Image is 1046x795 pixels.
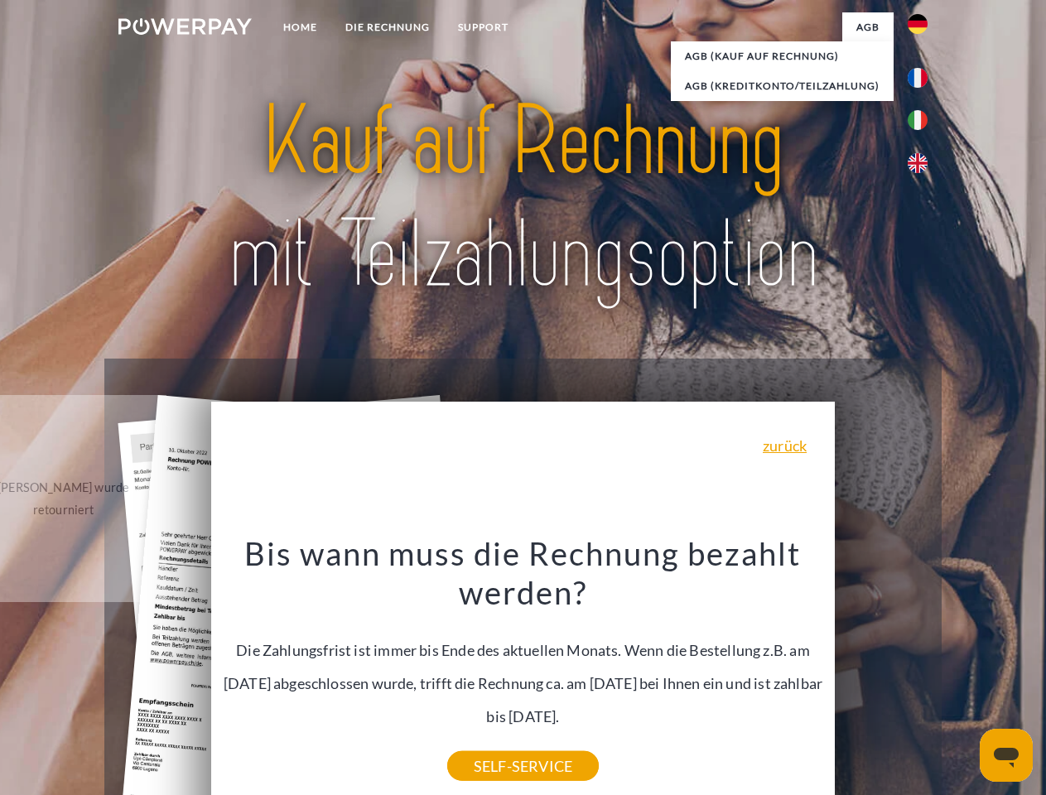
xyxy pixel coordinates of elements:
[444,12,523,42] a: SUPPORT
[269,12,331,42] a: Home
[331,12,444,42] a: DIE RECHNUNG
[447,751,599,781] a: SELF-SERVICE
[158,79,888,317] img: title-powerpay_de.svg
[908,14,928,34] img: de
[671,41,894,71] a: AGB (Kauf auf Rechnung)
[221,533,826,766] div: Die Zahlungsfrist ist immer bis Ende des aktuellen Monats. Wenn die Bestellung z.B. am [DATE] abg...
[908,68,928,88] img: fr
[763,438,807,453] a: zurück
[908,153,928,173] img: en
[118,18,252,35] img: logo-powerpay-white.svg
[671,71,894,101] a: AGB (Kreditkonto/Teilzahlung)
[221,533,826,613] h3: Bis wann muss die Rechnung bezahlt werden?
[842,12,894,42] a: agb
[908,110,928,130] img: it
[980,729,1033,782] iframe: Schaltfläche zum Öffnen des Messaging-Fensters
